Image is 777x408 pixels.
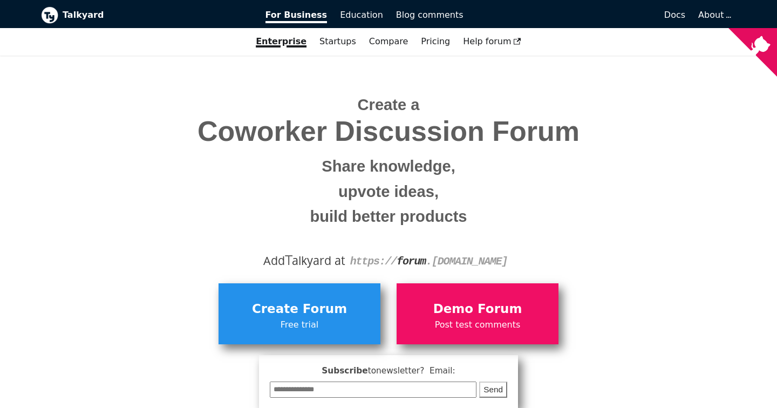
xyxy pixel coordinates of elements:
[313,32,363,51] a: Startups
[219,283,380,344] a: Create ForumFree trial
[249,32,313,51] a: Enterprise
[470,6,692,24] a: Docs
[333,6,390,24] a: Education
[358,96,420,113] span: Create a
[49,154,728,179] small: Share knowledge,
[259,6,334,24] a: For Business
[397,255,426,268] strong: forum
[456,32,528,51] a: Help forum
[396,10,464,20] span: Blog comments
[340,10,383,20] span: Education
[397,283,558,344] a: Demo ForumPost test comments
[270,364,507,378] span: Subscribe
[49,204,728,229] small: build better products
[402,299,553,319] span: Demo Forum
[49,251,728,270] div: Add alkyard at
[390,6,470,24] a: Blog comments
[63,8,250,22] b: Talkyard
[224,299,375,319] span: Create Forum
[479,382,507,398] button: Send
[224,318,375,332] span: Free trial
[369,36,408,46] a: Compare
[350,255,508,268] code: https:// . [DOMAIN_NAME]
[698,10,730,20] a: About
[265,10,328,23] span: For Business
[664,10,685,20] span: Docs
[41,6,58,24] img: Talkyard logo
[402,318,553,332] span: Post test comments
[414,32,456,51] a: Pricing
[41,6,250,24] a: Talkyard logoTalkyard
[368,366,455,376] span: to newsletter ? Email:
[49,116,728,147] span: Coworker Discussion Forum
[285,250,292,269] span: T
[49,179,728,205] small: upvote ideas,
[463,36,521,46] span: Help forum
